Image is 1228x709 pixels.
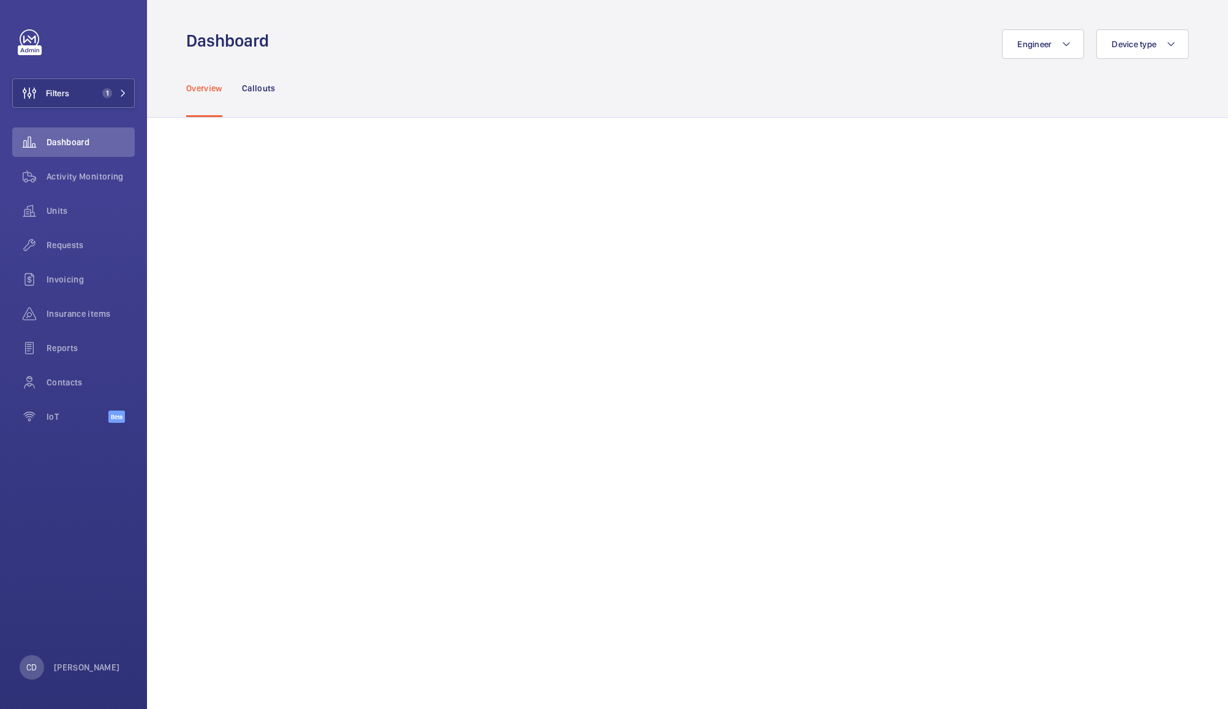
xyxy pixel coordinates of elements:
[46,87,69,99] span: Filters
[12,78,135,108] button: Filters1
[47,239,135,251] span: Requests
[47,376,135,389] span: Contacts
[47,205,135,217] span: Units
[1096,29,1189,59] button: Device type
[47,170,135,183] span: Activity Monitoring
[186,29,276,52] h1: Dashboard
[26,661,37,673] p: CD
[54,661,120,673] p: [PERSON_NAME]
[47,308,135,320] span: Insurance items
[1002,29,1084,59] button: Engineer
[1112,39,1156,49] span: Device type
[108,411,125,423] span: Beta
[47,342,135,354] span: Reports
[242,82,276,94] p: Callouts
[102,88,112,98] span: 1
[186,82,222,94] p: Overview
[1017,39,1052,49] span: Engineer
[47,411,108,423] span: IoT
[47,273,135,286] span: Invoicing
[47,136,135,148] span: Dashboard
